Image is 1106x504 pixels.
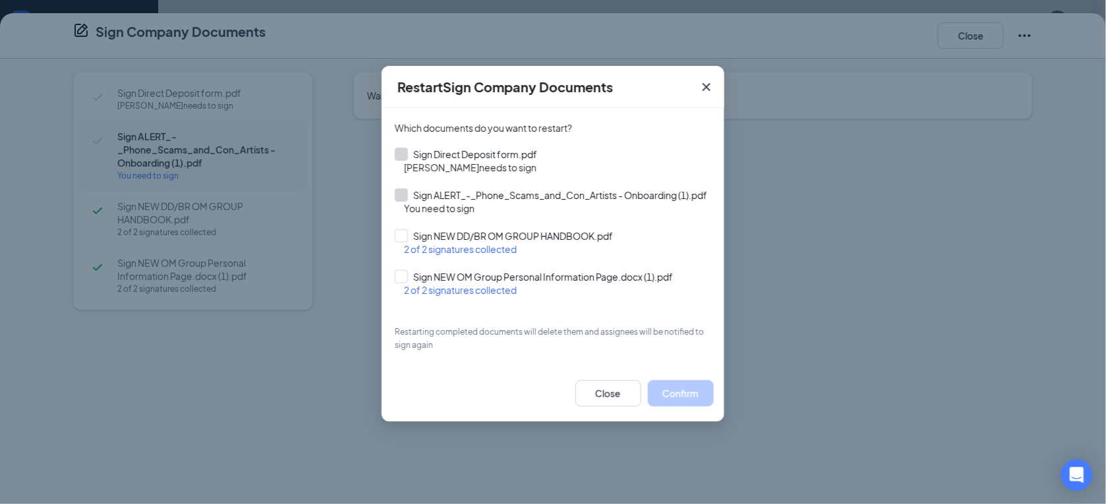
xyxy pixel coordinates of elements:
[404,202,711,215] div: You need to sign
[575,380,641,406] button: Close
[404,243,517,255] span: 2 of 2 signatures collected
[395,325,711,352] span: Restarting completed documents will delete them and assignees will be notified to sign again
[404,161,711,174] div: [PERSON_NAME] needs to sign
[689,66,724,108] button: Close
[395,121,711,148] span: Which documents do you want to restart?
[404,284,517,296] span: 2 of 2 signatures collected
[1061,459,1093,491] div: Open Intercom Messenger
[648,380,714,406] button: Confirm
[699,79,714,95] svg: Cross
[397,78,613,96] h4: Restart Sign Company Documents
